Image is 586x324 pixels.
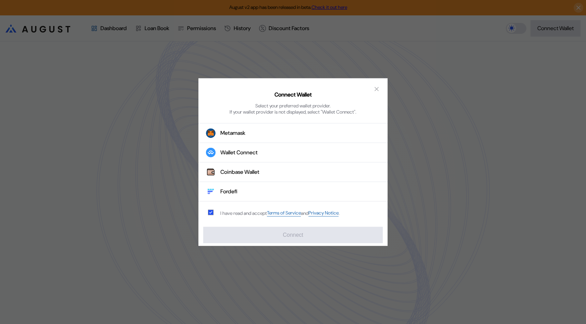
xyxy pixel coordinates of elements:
span: and [301,210,308,216]
div: Wallet Connect [220,149,258,156]
img: Fordefi [206,187,216,196]
a: Terms of Service [267,210,301,216]
button: Coinbase WalletCoinbase Wallet [198,163,388,182]
button: close modal [371,83,382,94]
div: Coinbase Wallet [220,169,259,176]
a: Privacy Notice [308,210,339,216]
div: If your wallet provider is not displayed, select "Wallet Connect". [230,109,356,115]
img: Coinbase Wallet [206,167,216,177]
div: I have read and accept . [220,210,340,216]
button: Connect [203,227,383,243]
button: Wallet Connect [198,143,388,163]
button: Metamask [198,123,388,143]
button: FordefiFordefi [198,182,388,202]
h2: Connect Wallet [274,91,312,98]
div: Fordefi [220,188,237,195]
div: Select your preferred wallet provider. [255,103,331,109]
div: Metamask [220,130,245,137]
